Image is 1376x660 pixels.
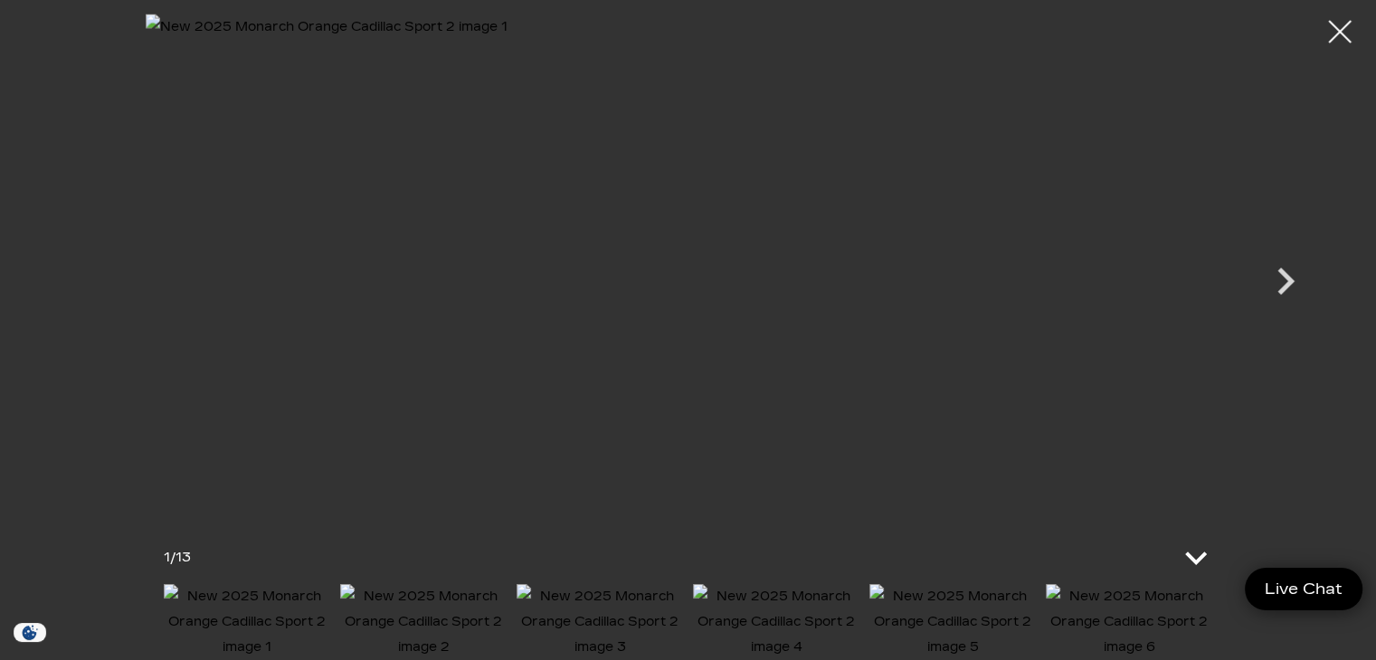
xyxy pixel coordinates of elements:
img: New 2025 Monarch Orange Cadillac Sport 2 image 1 [146,14,1231,515]
img: Opt-Out Icon [9,623,51,642]
span: Live Chat [1256,579,1352,599]
img: New 2025 Monarch Orange Cadillac Sport 2 image 5 [869,584,1037,660]
div: Next [1258,245,1313,326]
span: 13 [176,550,191,565]
a: Live Chat [1245,568,1362,610]
img: New 2025 Monarch Orange Cadillac Sport 2 image 6 [1046,584,1213,660]
section: Click to Open Cookie Consent Modal [9,623,51,642]
img: New 2025 Monarch Orange Cadillac Sport 2 image 3 [517,584,684,660]
div: / [164,545,191,570]
span: 1 [164,550,170,565]
img: New 2025 Monarch Orange Cadillac Sport 2 image 1 [164,584,331,660]
img: New 2025 Monarch Orange Cadillac Sport 2 image 2 [340,584,508,660]
img: New 2025 Monarch Orange Cadillac Sport 2 image 4 [693,584,860,660]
